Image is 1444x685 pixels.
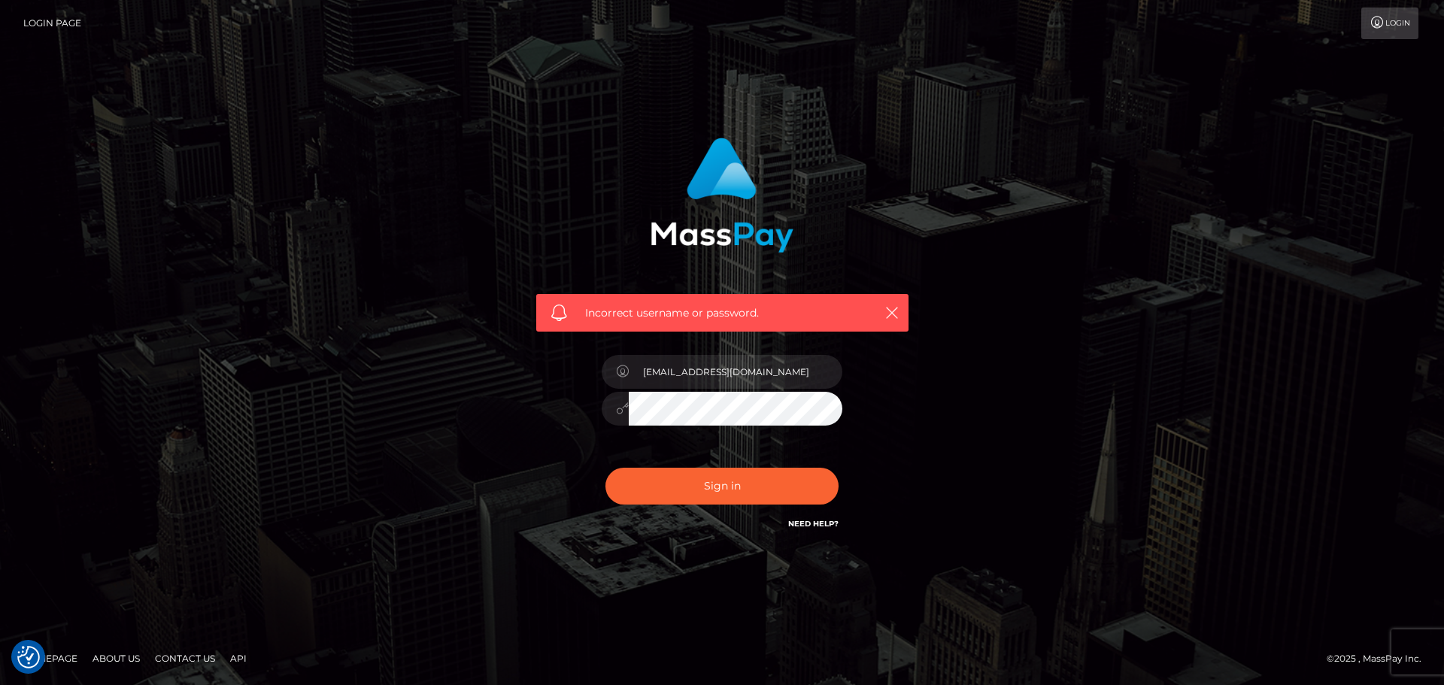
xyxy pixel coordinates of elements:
a: About Us [86,647,146,670]
button: Sign in [605,468,839,505]
a: Login [1361,8,1418,39]
a: Contact Us [149,647,221,670]
a: Need Help? [788,519,839,529]
button: Consent Preferences [17,646,40,668]
span: Incorrect username or password. [585,305,860,321]
img: MassPay Login [651,138,793,253]
a: Login Page [23,8,81,39]
a: API [224,647,253,670]
img: Revisit consent button [17,646,40,668]
a: Homepage [17,647,83,670]
input: Username... [629,355,842,389]
div: © 2025 , MassPay Inc. [1327,650,1433,667]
